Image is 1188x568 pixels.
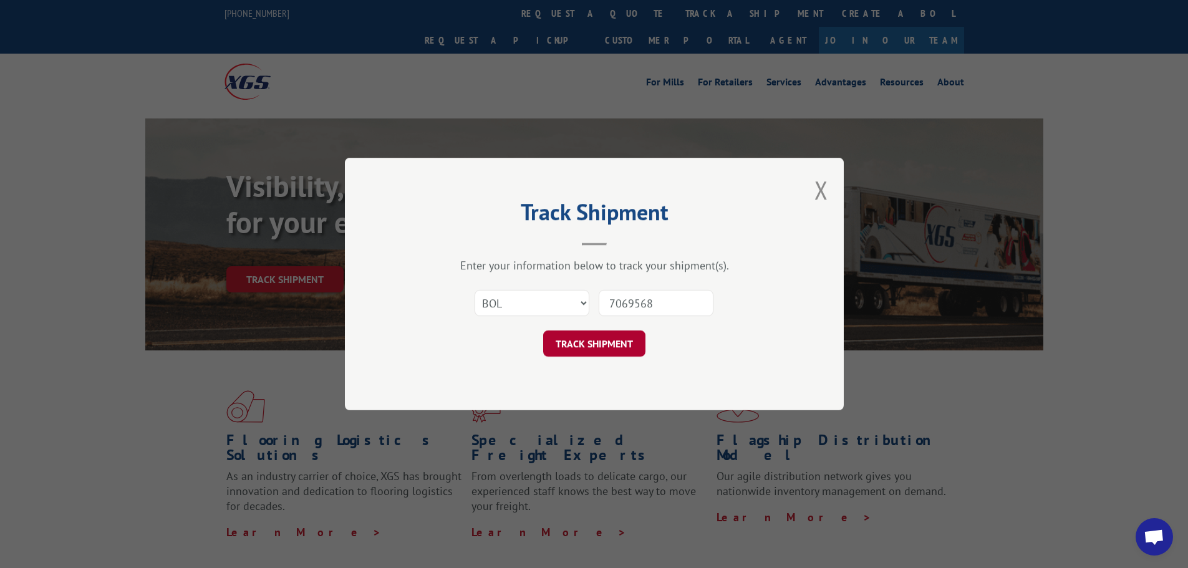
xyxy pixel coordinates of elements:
input: Number(s) [599,290,713,316]
button: TRACK SHIPMENT [543,330,645,357]
div: Open chat [1136,518,1173,556]
h2: Track Shipment [407,203,781,227]
button: Close modal [814,173,828,206]
div: Enter your information below to track your shipment(s). [407,258,781,272]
